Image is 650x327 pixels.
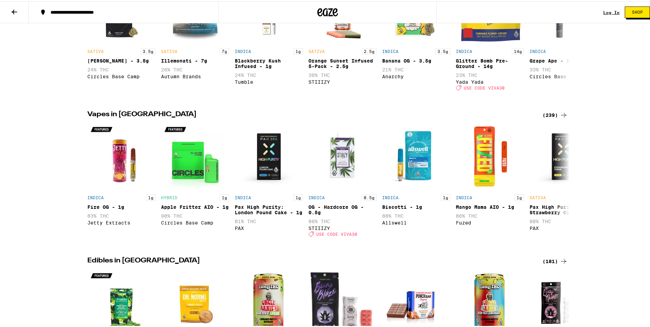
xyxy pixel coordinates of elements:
p: INDICA [308,194,325,199]
p: INDICA [382,194,399,199]
span: Hi. Need any help? [4,5,49,10]
div: Circles Base Camp [530,72,598,78]
div: Anarchy [382,72,450,78]
p: SATIVA [87,48,104,52]
button: Shop [625,5,650,17]
p: INDICA [530,48,546,52]
div: PAX [235,224,303,230]
p: 1g [293,47,303,53]
p: 81% THC [235,217,303,223]
p: 23% THC [456,71,524,77]
p: 1g [146,193,156,200]
div: Biscotti - 1g [382,203,450,208]
div: Blackberry Kush Infused - 1g [235,57,303,68]
p: 7g [220,47,229,53]
p: 1g [515,193,524,200]
p: 88% THC [382,212,450,217]
p: 36% THC [308,71,377,77]
p: 3.5g [435,47,450,53]
h2: Edibles in [GEOGRAPHIC_DATA] [87,256,534,264]
p: 1g [293,193,303,200]
p: 86% THC [456,212,524,217]
div: Pax High Purity: London Pound Cake - 1g [235,203,303,214]
p: 14g [512,47,524,53]
p: SATIVA [308,48,325,52]
div: Jetty Extracts [87,219,156,224]
span: USE CODE VIVA30 [316,231,357,235]
img: Allswell - Biscotti - 1g [382,121,450,190]
p: 3.5g [141,47,156,53]
div: Circles Base Camp [87,72,156,78]
div: Banana OG - 3.5g [382,57,450,62]
h2: Vapes in [GEOGRAPHIC_DATA] [87,110,534,118]
p: INDICA [235,194,251,199]
div: Glitter Bomb Pre-Ground - 14g [456,57,524,68]
p: 24% THC [235,71,303,77]
div: Apple Fritter AIO - 1g [161,203,229,208]
div: Open page for Fire OG - 1g from Jetty Extracts [87,121,156,239]
div: Open page for Pax High Purity: London Pound Cake - 1g from PAX [235,121,303,239]
p: INDICA [235,48,251,52]
div: [PERSON_NAME] - 3.5g [87,57,156,62]
div: Circles Base Camp [161,219,229,224]
img: STIIIZY - OG - Hardcore OG - 0.5g [308,121,377,190]
img: Jetty Extracts - Fire OG - 1g [87,121,156,190]
div: Open page for OG - Hardcore OG - 0.5g from STIIIZY [308,121,377,239]
span: USE CODE VIVA30 [464,84,505,88]
div: Yada Yada [456,78,524,83]
p: HYBRID [161,194,177,199]
p: INDICA [456,48,472,52]
div: Mango Mama AIO - 1g [456,203,524,208]
p: INDICA [456,194,472,199]
div: Open page for Biscotti - 1g from Allswell [382,121,450,239]
span: Shop [632,9,643,13]
p: 90% THC [161,212,229,217]
div: Open page for Apple Fritter AIO - 1g from Circles Base Camp [161,121,229,239]
img: Fuzed - Mango Mama AIO - 1g [456,121,524,190]
p: 26% THC [161,66,229,71]
div: Tumble [235,78,303,83]
div: Orange Sunset Infused 5-Pack - 2.5g [308,57,377,68]
div: Autumn Brands [161,72,229,78]
div: Pax High Purity: Strawberry Creme - 1g [530,203,598,214]
img: PAX - Pax High Purity: Strawberry Creme - 1g [530,121,598,190]
div: Grape Ape - 1g [530,57,598,62]
a: (239) [543,110,568,118]
p: 1g [441,193,450,200]
p: 0.5g [362,193,377,200]
div: OG - Hardcore OG - 0.5g [308,203,377,214]
p: 24% THC [87,66,156,71]
div: Illemonati - 7g [161,57,229,62]
div: Allswell [382,219,450,224]
img: PAX - Pax High Purity: London Pound Cake - 1g [235,121,303,190]
div: Open page for Mango Mama AIO - 1g from Fuzed [456,121,524,239]
p: 83% THC [87,212,156,217]
p: SATIVA [530,194,546,199]
p: INDICA [87,194,104,199]
div: Fire OG - 1g [87,203,156,208]
p: 21% THC [382,66,450,71]
p: 2.5g [362,47,377,53]
p: INDICA [382,48,399,52]
div: Fuzed [456,219,524,224]
img: Circles Base Camp - Apple Fritter AIO - 1g [161,121,229,190]
div: STIIIZY [308,78,377,83]
div: PAX [530,224,598,230]
p: SATIVA [161,48,177,52]
p: 33% THC [530,66,598,71]
div: STIIIZY [308,224,377,230]
a: (181) [543,256,568,264]
p: 86% THC [308,217,377,223]
p: 1g [220,193,229,200]
p: 80% THC [530,217,598,223]
a: Log In [603,9,620,13]
div: Open page for Pax High Purity: Strawberry Creme - 1g from PAX [530,121,598,239]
